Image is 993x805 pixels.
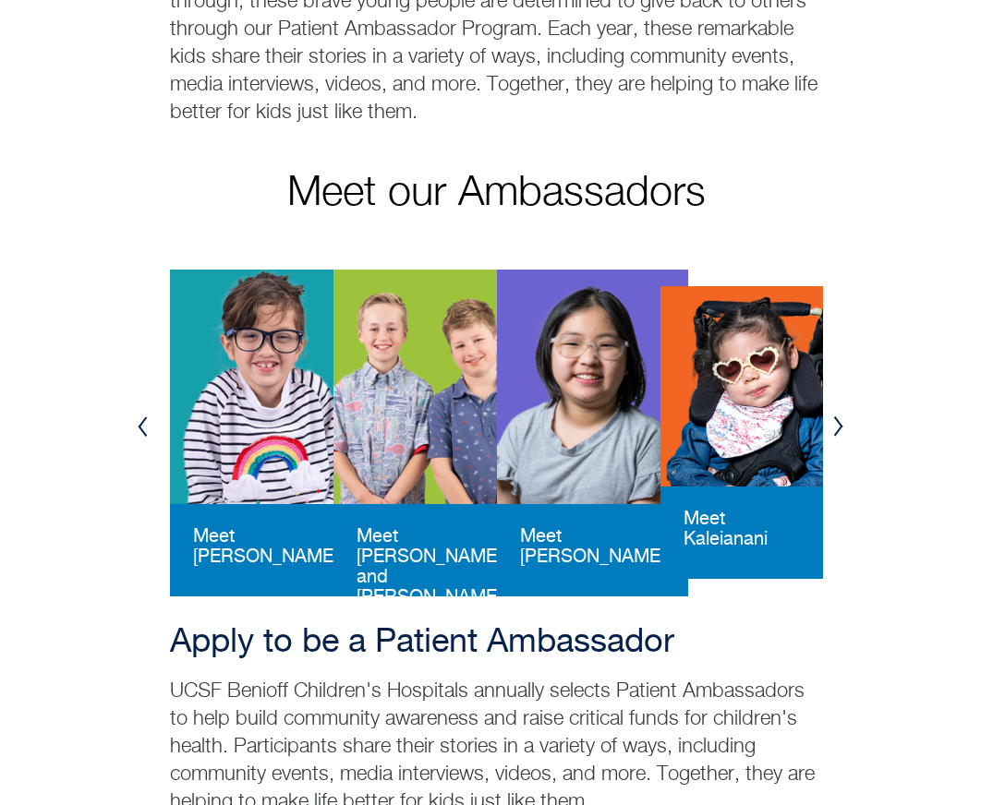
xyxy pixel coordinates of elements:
img: patient ambassador ashley [497,270,688,504]
span: Meet [PERSON_NAME] [193,527,338,567]
span: Meet Kaleianani [684,510,768,549]
span: Meet [PERSON_NAME] [520,527,665,567]
h2: Apply to be a Patient Ambassador [170,624,823,661]
a: Meet [PERSON_NAME] [520,527,665,568]
button: Next [830,410,846,443]
a: Meet [PERSON_NAME] and [PERSON_NAME] [357,527,502,608]
a: Meet [PERSON_NAME] [193,527,338,568]
button: Previous [134,410,151,443]
p: Meet our Ambassadors [170,173,823,214]
a: Meet Kaleianani [684,510,801,550]
span: Meet [PERSON_NAME] and [PERSON_NAME] [357,527,502,607]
